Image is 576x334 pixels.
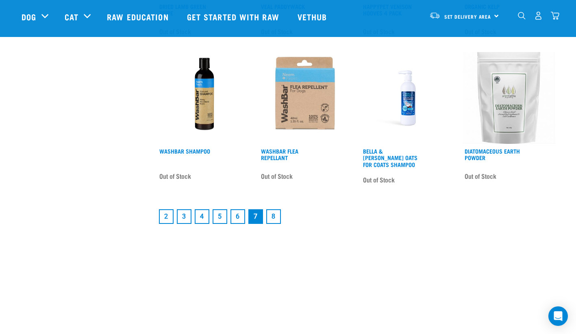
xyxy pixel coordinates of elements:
a: Goto page 3 [177,209,191,224]
img: Diatomaceous earth [463,52,555,144]
img: van-moving.png [429,12,440,19]
span: Out of Stock [261,170,293,182]
span: Out of Stock [363,174,395,186]
span: Set Delivery Area [444,15,491,18]
nav: pagination [157,208,555,226]
a: Diatomaceous Earth Powder [465,150,520,159]
a: Get started with Raw [179,0,289,33]
img: home-icon-1@2x.png [518,12,526,20]
img: Wash Bar Flea Repel For Dogs [259,52,351,144]
a: Dog [22,11,36,23]
a: Goto page 8 [266,209,281,224]
a: Raw Education [99,0,178,33]
a: Page 7 [248,209,263,224]
a: Goto page 2 [159,209,174,224]
a: Goto page 6 [230,209,245,224]
span: Out of Stock [465,170,496,182]
a: WashBar Shampoo [159,150,210,152]
img: user.png [534,11,543,20]
img: home-icon@2x.png [551,11,559,20]
a: Goto page 4 [195,209,209,224]
div: Open Intercom Messenger [548,306,568,326]
a: WashBar Flea Repellant [261,150,298,159]
a: Bella & [PERSON_NAME] Oats for Coats Shampoo [363,150,417,165]
a: Vethub [289,0,337,33]
span: Out of Stock [159,170,191,182]
img: RE Product Shoot 2023 Nov8609 [361,52,453,144]
a: Cat [65,11,78,23]
a: Goto page 5 [213,209,227,224]
img: Wash Bar Neem Fresh Shampoo [157,52,250,144]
